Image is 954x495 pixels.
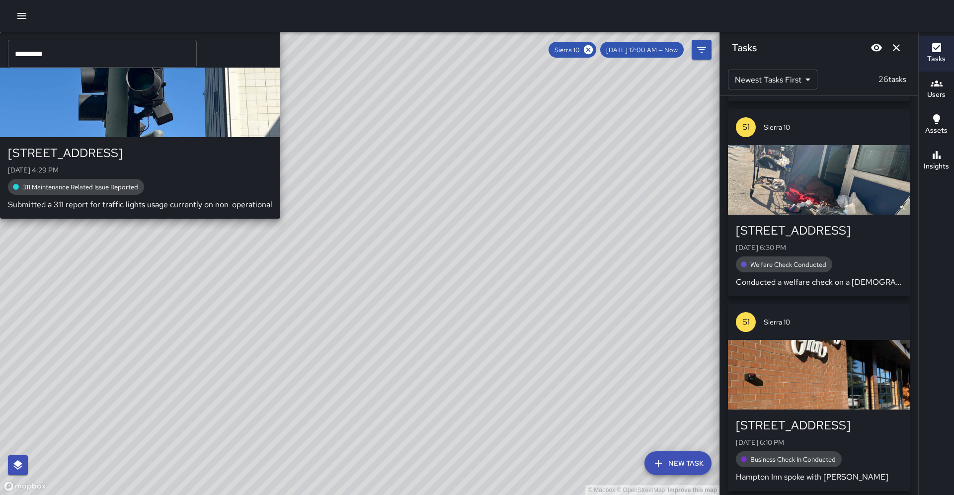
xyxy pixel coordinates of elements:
[744,455,842,464] span: Business Check In Conducted
[732,40,757,56] h6: Tasks
[925,125,948,136] h6: Assets
[736,417,902,433] div: [STREET_ADDRESS]
[919,72,954,107] button: Users
[549,46,586,54] span: Sierra 10
[927,89,946,100] h6: Users
[764,122,902,132] span: Sierra 10
[549,42,596,58] div: Sierra 10
[764,317,902,327] span: Sierra 10
[728,304,910,491] button: S1Sierra 10[STREET_ADDRESS][DATE] 6:10 PMBusiness Check In ConductedHampton Inn spoke with [PERSO...
[16,183,144,191] span: 311 Maintenance Related Issue Reported
[874,74,910,85] p: 26 tasks
[600,46,684,54] span: [DATE] 12:00 AM — Now
[736,243,902,252] p: [DATE] 6:30 PM
[742,121,750,133] p: S1
[644,451,712,475] button: New Task
[919,107,954,143] button: Assets
[919,36,954,72] button: Tasks
[8,199,272,211] p: Submitted a 311 report for traffic lights usage currently on non-operational
[736,437,902,447] p: [DATE] 6:10 PM
[8,145,272,161] div: [STREET_ADDRESS]
[742,316,750,328] p: S1
[744,260,832,269] span: Welfare Check Conducted
[692,40,712,60] button: Filters
[728,109,910,296] button: S1Sierra 10[STREET_ADDRESS][DATE] 6:30 PMWelfare Check ConductedConducted a welfare check on a [D...
[919,143,954,179] button: Insights
[924,161,949,172] h6: Insights
[736,276,902,288] p: Conducted a welfare check on a [DEMOGRAPHIC_DATA] [DEMOGRAPHIC_DATA] adult. I didn’t acquire her ...
[736,223,902,239] div: [STREET_ADDRESS]
[886,38,906,58] button: Dismiss
[927,54,946,65] h6: Tasks
[867,38,886,58] button: Blur
[8,165,272,175] p: [DATE] 4:29 PM
[736,471,902,483] p: Hampton Inn spoke with [PERSON_NAME]
[728,70,817,89] div: Newest Tasks First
